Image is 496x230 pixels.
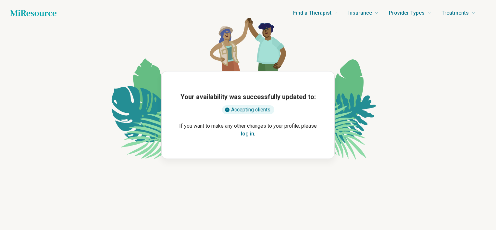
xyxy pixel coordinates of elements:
a: Home page [10,6,56,19]
span: Find a Therapist [293,8,331,18]
span: Treatments [441,8,469,18]
button: log in [241,130,254,138]
p: If you want to make any other changes to your profile, please . [172,122,324,138]
div: Accepting clients [222,105,274,114]
span: Insurance [348,8,372,18]
h1: Your availability was successfully updated to: [180,92,316,101]
span: Provider Types [389,8,425,18]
